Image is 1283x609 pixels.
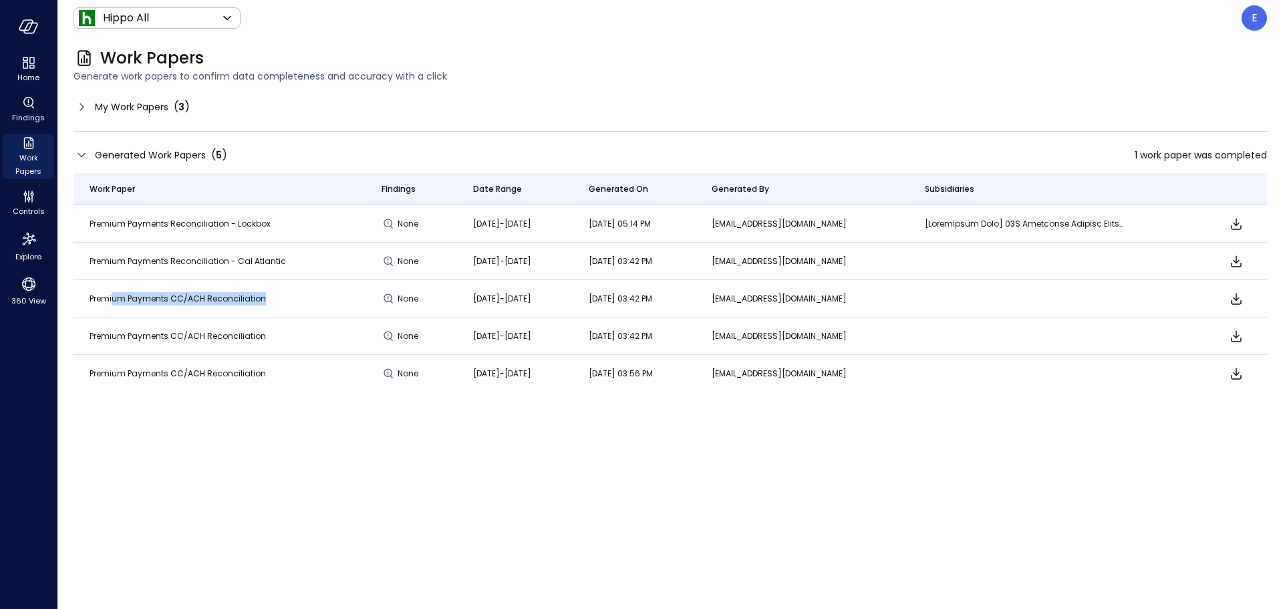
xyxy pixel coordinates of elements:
[216,148,222,162] span: 5
[8,151,49,178] span: Work Papers
[589,368,653,379] span: [DATE] 03:56 PM
[589,330,652,342] span: [DATE] 03:42 PM
[925,217,1125,231] p: [Historical Data] 10C Sojourner Holding Company, [Historical Data] Elimination, [Historical Data]...
[1252,10,1258,26] p: E
[589,293,652,304] span: [DATE] 03:42 PM
[3,273,54,309] div: 360 View
[103,10,149,26] p: Hippo All
[712,292,893,306] p: [EMAIL_ADDRESS][DOMAIN_NAME]
[3,134,54,179] div: Work Papers
[90,218,271,229] span: Premium Payments Reconciliation - Lockbox
[1228,291,1244,307] span: Download
[3,187,54,219] div: Controls
[398,255,422,268] span: None
[712,255,893,268] p: [EMAIL_ADDRESS][DOMAIN_NAME]
[473,330,531,342] span: [DATE]-[DATE]
[382,182,416,196] span: Findings
[15,250,41,263] span: Explore
[1242,5,1267,31] div: Efigueroa
[174,99,190,115] div: ( )
[1228,253,1244,269] span: Download
[178,100,184,114] span: 3
[90,255,286,267] span: Premium Payments Reconciliation - Cal Atlantic
[90,293,266,304] span: Premium Payments CC/ACH Reconciliation
[473,218,531,229] span: [DATE]-[DATE]
[95,100,168,114] span: My Work Papers
[589,255,652,267] span: [DATE] 03:42 PM
[12,111,45,124] span: Findings
[473,293,531,304] span: [DATE]-[DATE]
[1228,216,1244,232] span: Download
[1228,328,1244,344] span: Download
[90,182,135,196] span: Work Paper
[100,47,204,69] span: Work Papers
[473,182,522,196] span: Date Range
[1135,148,1267,162] span: 1 work paper was completed
[712,182,769,196] span: Generated By
[589,218,651,229] span: [DATE] 05:14 PM
[398,330,422,343] span: None
[17,71,39,84] span: Home
[3,227,54,265] div: Explore
[925,182,974,196] span: Subsidiaries
[74,69,1267,84] span: Generate work papers to confirm data completeness and accuracy with a click
[398,292,422,306] span: None
[473,255,531,267] span: [DATE]-[DATE]
[589,182,648,196] span: Generated On
[3,94,54,126] div: Findings
[3,53,54,86] div: Home
[712,367,893,380] p: [EMAIL_ADDRESS][DOMAIN_NAME]
[712,330,893,343] p: [EMAIL_ADDRESS][DOMAIN_NAME]
[95,148,206,162] span: Generated Work Papers
[211,147,227,163] div: ( )
[398,217,422,231] span: None
[11,294,46,308] span: 360 View
[712,217,893,231] p: [EMAIL_ADDRESS][DOMAIN_NAME]
[90,330,266,342] span: Premium Payments CC/ACH Reconciliation
[398,367,422,380] span: None
[1228,366,1244,382] span: Download
[79,10,95,26] img: Icon
[473,368,531,379] span: [DATE]-[DATE]
[13,205,45,218] span: Controls
[90,368,266,379] span: Premium Payments CC/ACH Reconciliation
